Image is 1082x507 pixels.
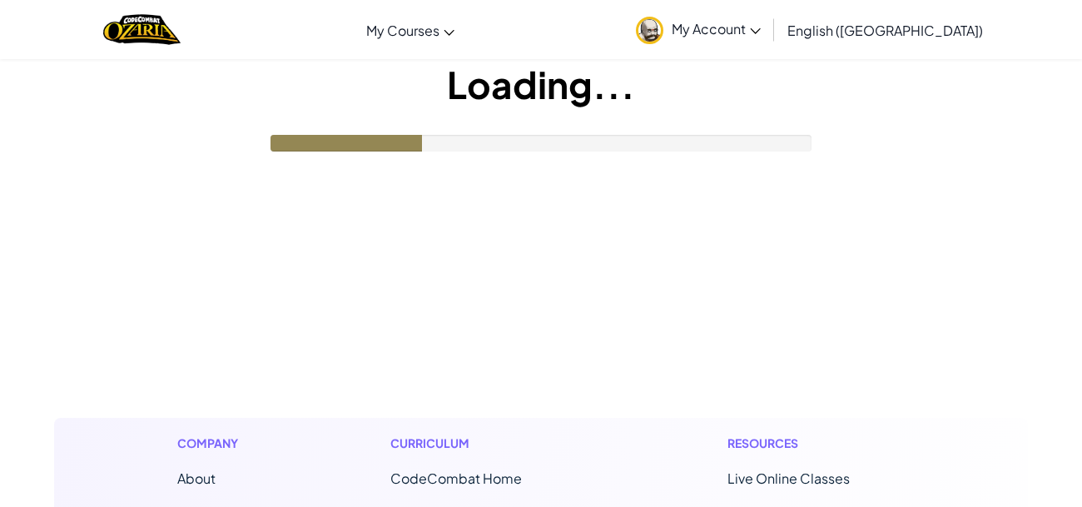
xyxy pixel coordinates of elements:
[390,435,592,452] h1: Curriculum
[787,22,983,39] span: English ([GEOGRAPHIC_DATA])
[672,20,761,37] span: My Account
[177,435,255,452] h1: Company
[366,22,439,39] span: My Courses
[779,7,991,52] a: English ([GEOGRAPHIC_DATA])
[390,470,522,487] span: CodeCombat Home
[103,12,181,47] img: Home
[628,3,769,56] a: My Account
[103,12,181,47] a: Ozaria by CodeCombat logo
[358,7,463,52] a: My Courses
[727,435,905,452] h1: Resources
[727,470,850,487] a: Live Online Classes
[636,17,663,44] img: avatar
[177,470,216,487] a: About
